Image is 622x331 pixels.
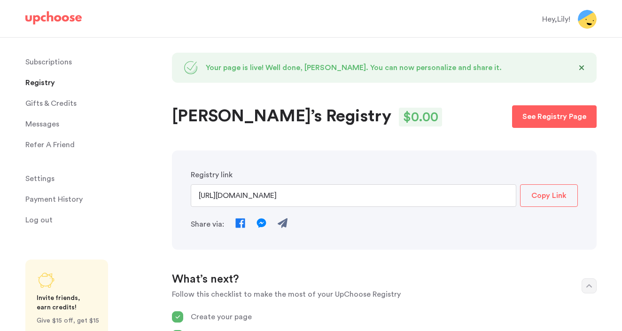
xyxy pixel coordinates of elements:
[191,219,224,230] p: Share via:
[191,311,597,323] p: Create your page
[172,272,572,287] h2: What’s next?
[25,190,83,209] p: Payment History
[399,108,442,126] div: $ 0.00
[25,73,55,92] span: Registry
[25,211,161,229] a: Log out
[25,115,161,134] a: Messages
[257,218,266,228] img: Messenger
[25,11,82,29] a: UpChoose
[172,105,391,128] h1: [PERSON_NAME]’s Registry
[25,135,161,154] a: Refer A Friend
[25,211,53,229] span: Log out
[531,190,567,201] p: Copy Link
[172,289,572,300] p: Follow this checklist to make the most of your UpChoose Registry
[25,190,161,209] a: Payment History
[522,111,586,122] p: See Registry Page
[25,53,161,71] a: Subscriptions
[25,169,54,188] span: Settings
[25,135,75,154] p: Refer A Friend
[25,115,59,134] span: Messages
[25,94,161,113] a: Gifts & Credits
[25,169,161,188] a: Settings
[512,105,597,128] a: See Registry Page
[25,73,161,92] a: Registry
[520,184,578,207] button: Copy Link
[191,169,516,181] p: Registry link
[235,218,245,228] img: Facebook
[25,11,82,24] img: UpChoose
[542,14,570,25] div: Hey, Lily !
[25,94,77,113] span: Gifts & Credits
[206,62,570,73] p: Your page is live! Well done, [PERSON_NAME]. You can now personalize and share it.
[278,218,288,228] img: Send Email
[25,53,72,71] p: Subscriptions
